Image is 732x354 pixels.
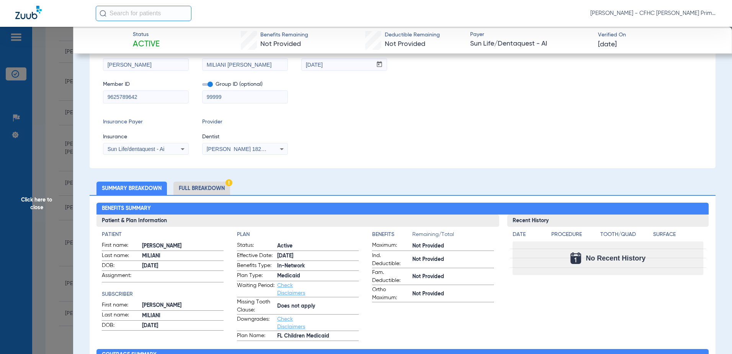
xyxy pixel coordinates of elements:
[142,262,224,270] span: [DATE]
[202,133,288,141] span: Dentist
[260,31,308,39] span: Benefits Remaining
[470,31,591,39] span: Payer
[551,231,598,241] app-breakdown-title: Procedure
[470,39,591,49] span: Sun Life/Dentaquest - AI
[372,241,410,251] span: Maximum:
[207,146,282,152] span: [PERSON_NAME] 1821650375
[237,252,274,261] span: Effective Date:
[507,215,709,227] h3: Recent History
[653,231,703,241] app-breakdown-title: Surface
[600,231,650,239] h4: Tooth/Quad
[590,10,717,17] span: [PERSON_NAME] - CFHC [PERSON_NAME] Primary Care Dental
[513,231,545,239] h4: Date
[653,231,703,239] h4: Surface
[237,241,274,251] span: Status:
[103,118,189,126] span: Insurance Payer
[133,39,160,50] span: Active
[372,59,387,71] button: Open calendar
[142,322,224,330] span: [DATE]
[694,317,732,354] iframe: Chat Widget
[102,262,139,271] span: DOB:
[277,262,359,270] span: In-Network
[598,31,719,39] span: Verified On
[598,40,617,49] span: [DATE]
[100,10,106,17] img: Search Icon
[237,262,274,271] span: Benefits Type:
[385,31,440,39] span: Deductible Remaining
[102,231,224,239] h4: Patient
[277,316,305,329] a: Check Disclaimers
[142,242,224,250] span: [PERSON_NAME]
[102,241,139,251] span: First name:
[96,203,709,215] h2: Benefits Summary
[237,272,274,281] span: Plan Type:
[102,290,224,298] h4: Subscriber
[102,311,139,320] span: Last name:
[108,146,165,152] span: Sun Life/dentaquest - Ai
[102,301,139,310] span: First name:
[237,282,274,297] span: Waiting Period:
[586,254,645,262] span: No Recent History
[277,252,359,260] span: [DATE]
[103,80,189,88] span: Member ID
[202,80,288,88] span: Group ID (optional)
[513,231,545,241] app-breakdown-title: Date
[102,321,139,331] span: DOB:
[600,231,650,241] app-breakdown-title: Tooth/Quad
[96,215,500,227] h3: Patient & Plan Information
[260,41,301,48] span: Not Provided
[277,302,359,310] span: Does not apply
[237,332,274,341] span: Plan Name:
[96,6,191,21] input: Search for patients
[237,231,359,239] h4: Plan
[142,252,224,260] span: MILIANI
[103,133,189,141] span: Insurance
[102,252,139,261] span: Last name:
[412,290,494,298] span: Not Provided
[277,242,359,250] span: Active
[372,252,410,268] span: Ind. Deductible:
[277,332,359,340] span: FL Children Medicaid
[173,182,230,195] li: Full Breakdown
[225,179,232,186] img: Hazard
[372,269,410,285] span: Fam. Deductible:
[412,256,494,264] span: Not Provided
[551,231,598,239] h4: Procedure
[96,182,167,195] li: Summary Breakdown
[412,273,494,281] span: Not Provided
[237,315,274,331] span: Downgrades:
[102,272,139,282] span: Assignment:
[372,286,410,302] span: Ortho Maximum:
[570,252,581,264] img: Calendar
[412,231,494,241] span: Remaining/Total
[202,118,288,126] span: Provider
[142,302,224,310] span: [PERSON_NAME]
[142,312,224,320] span: MILIANI
[385,41,425,48] span: Not Provided
[133,31,160,39] span: Status
[372,231,412,239] h4: Benefits
[15,6,42,19] img: Zuub Logo
[277,283,305,296] a: Check Disclaimers
[412,242,494,250] span: Not Provided
[277,272,359,280] span: Medicaid
[372,231,412,241] app-breakdown-title: Benefits
[237,298,274,314] span: Missing Tooth Clause:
